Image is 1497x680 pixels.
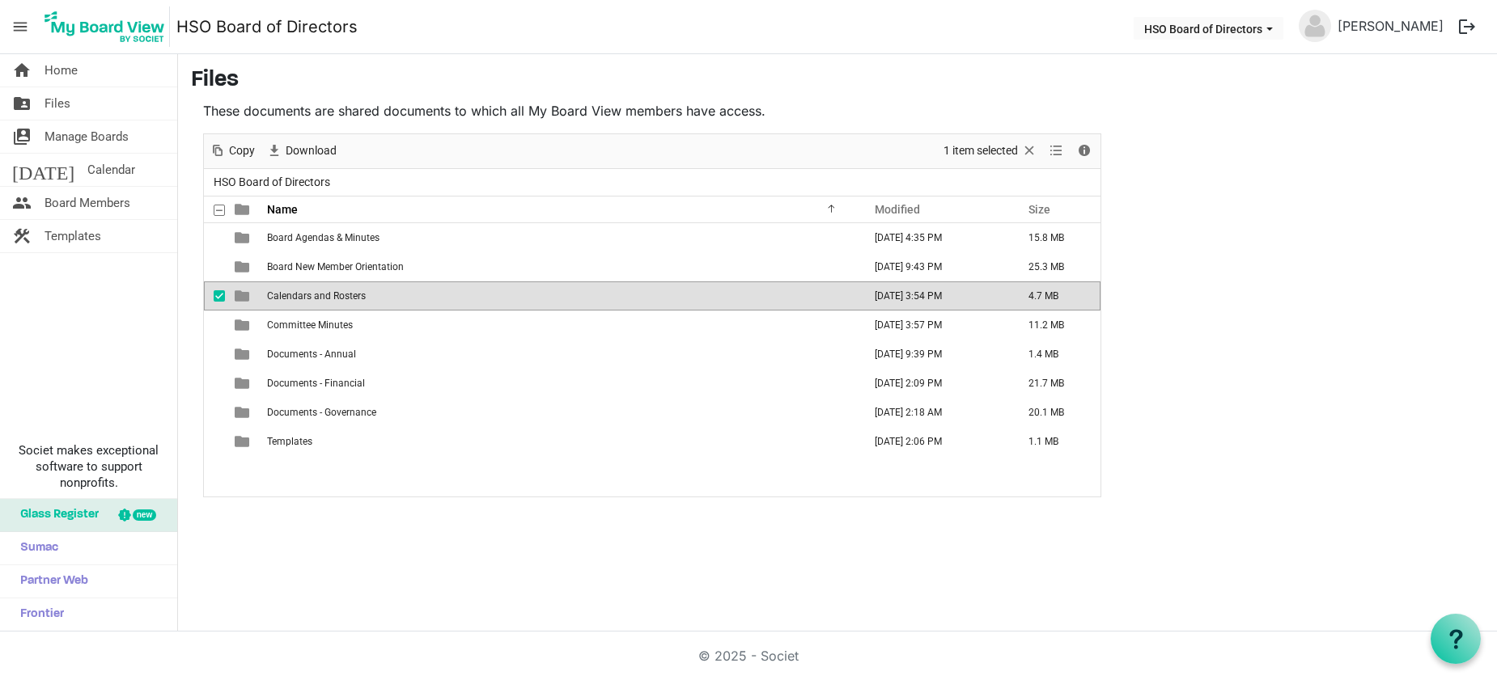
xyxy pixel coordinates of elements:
a: [PERSON_NAME] [1331,10,1450,42]
td: Documents - Governance is template cell column header Name [262,398,858,427]
td: 21.7 MB is template cell column header Size [1011,369,1100,398]
td: checkbox [204,398,225,427]
td: October 11, 2025 3:54 PM column header Modified [858,281,1011,310]
td: 20.1 MB is template cell column header Size [1011,398,1100,427]
td: 4.7 MB is template cell column header Size [1011,281,1100,310]
td: is template cell column header type [225,340,262,369]
td: is template cell column header type [225,281,262,310]
span: Name [267,203,298,216]
td: Documents - Annual is template cell column header Name [262,340,858,369]
button: logout [1450,10,1484,44]
span: Files [45,87,70,120]
td: Board New Member Orientation is template cell column header Name [262,252,858,281]
div: Copy [204,134,261,168]
button: HSO Board of Directors dropdownbutton [1134,17,1283,40]
td: checkbox [204,427,225,456]
a: © 2025 - Societ [698,648,799,664]
td: 25.3 MB is template cell column header Size [1011,252,1100,281]
span: Manage Boards [45,120,129,153]
span: Download [284,141,338,161]
span: Board Agendas & Minutes [267,232,380,243]
a: My Board View Logo [40,6,176,47]
td: Calendars and Rosters is template cell column header Name [262,281,858,310]
td: checkbox [204,281,225,310]
button: Download [264,141,340,161]
td: 11.2 MB is template cell column header Size [1011,310,1100,340]
span: people [12,187,32,219]
span: Board Members [45,187,130,219]
td: April 13, 2025 2:06 PM column header Modified [858,427,1011,456]
img: My Board View Logo [40,6,170,47]
span: [DATE] [12,154,74,186]
span: Societ makes exceptional software to support nonprofits. [7,442,170,491]
td: is template cell column header type [225,223,262,252]
span: Board New Member Orientation [267,261,404,272]
td: September 15, 2025 4:35 PM column header Modified [858,223,1011,252]
td: is template cell column header type [225,252,262,281]
td: is template cell column header type [225,398,262,427]
td: checkbox [204,369,225,398]
td: September 08, 2025 3:57 PM column header Modified [858,310,1011,340]
button: Copy [207,141,258,161]
div: Clear selection [938,134,1043,168]
span: switch_account [12,120,32,153]
td: is template cell column header type [225,427,262,456]
span: Documents - Governance [267,407,376,418]
td: 1.4 MB is template cell column header Size [1011,340,1100,369]
div: Download [261,134,342,168]
td: Board Agendas & Minutes is template cell column header Name [262,223,858,252]
td: checkbox [204,340,225,369]
td: checkbox [204,252,225,281]
span: Partner Web [12,565,88,598]
span: Home [45,54,78,87]
span: HSO Board of Directors [210,172,333,192]
td: Committee Minutes is template cell column header Name [262,310,858,340]
button: Details [1074,141,1096,161]
td: Documents - Financial is template cell column header Name [262,369,858,398]
td: checkbox [204,223,225,252]
span: Frontier [12,598,64,631]
td: Templates is template cell column header Name [262,427,858,456]
td: is template cell column header type [225,369,262,398]
p: These documents are shared documents to which all My Board View members have access. [203,101,1101,120]
span: Glass Register [12,499,99,531]
span: folder_shared [12,87,32,120]
span: Size [1028,203,1050,216]
span: Templates [45,220,101,252]
span: Calendars and Rosters [267,290,366,302]
span: Documents - Annual [267,348,356,360]
span: Modified [875,203,920,216]
button: View dropdownbutton [1046,141,1066,161]
span: construction [12,220,32,252]
td: checkbox [204,310,225,340]
div: View [1043,134,1071,168]
a: HSO Board of Directors [176,11,358,43]
span: Copy [227,141,257,161]
td: is template cell column header type [225,310,262,340]
td: April 15, 2025 2:09 PM column header Modified [858,369,1011,398]
span: Documents - Financial [267,378,365,389]
span: Committee Minutes [267,319,353,331]
img: no-profile-picture.svg [1299,10,1331,42]
td: 15.8 MB is template cell column header Size [1011,223,1100,252]
td: April 30, 2025 9:43 PM column header Modified [858,252,1011,281]
span: Templates [267,436,312,447]
span: Sumac [12,532,58,564]
td: August 21, 2025 2:18 AM column header Modified [858,398,1011,427]
button: Selection [941,141,1041,161]
span: 1 item selected [942,141,1020,161]
span: Calendar [87,154,135,186]
td: 1.1 MB is template cell column header Size [1011,427,1100,456]
div: Details [1071,134,1098,168]
td: April 30, 2025 9:39 PM column header Modified [858,340,1011,369]
h3: Files [191,67,1484,95]
span: home [12,54,32,87]
div: new [133,509,156,521]
span: menu [5,11,36,42]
